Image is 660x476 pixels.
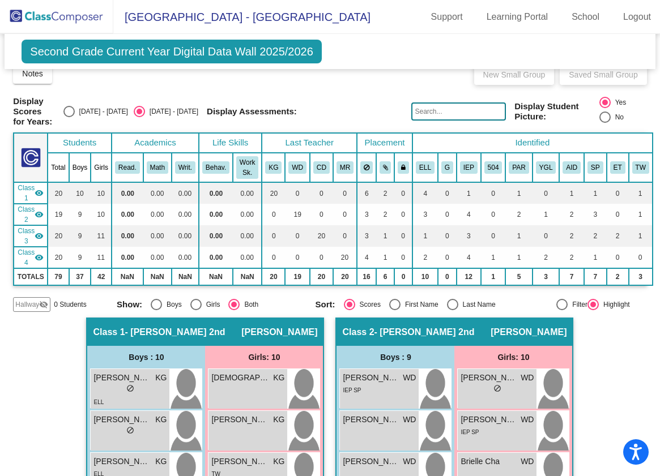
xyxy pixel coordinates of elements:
[343,456,399,468] span: [PERSON_NAME]
[376,225,395,247] td: 1
[333,153,357,182] th: Mandy Redfern
[316,299,335,310] span: Sort:
[394,153,412,182] th: Keep with teacher
[607,247,629,268] td: 0
[211,414,268,426] span: [PERSON_NAME]
[533,182,560,204] td: 0
[394,225,412,247] td: 0
[310,247,333,268] td: 0
[533,153,560,182] th: Young for Grade Level (birthday)
[14,247,48,268] td: Mandy Redfern - Redfern 2nd
[285,204,310,225] td: 19
[607,204,629,225] td: 0
[412,153,438,182] th: English Language Learner
[93,327,125,338] span: Class 1
[91,247,112,268] td: 11
[202,161,229,174] button: Behav.
[559,182,584,204] td: 1
[14,268,48,285] td: TOTALS
[454,346,572,368] div: Girls: 10
[584,268,607,285] td: 7
[93,372,150,384] span: [PERSON_NAME]
[412,268,438,285] td: 10
[343,414,399,426] span: [PERSON_NAME] [PERSON_NAME]
[310,182,333,204] td: 0
[35,231,44,241] mat-icon: visibility
[333,247,357,268] td: 20
[93,414,150,426] span: [PERSON_NAME]
[93,399,104,405] span: ELL
[505,247,532,268] td: 1
[14,225,48,247] td: Carey Durfee - Durfee 2nd
[559,225,584,247] td: 2
[438,204,457,225] td: 0
[533,247,560,268] td: 2
[403,372,416,384] span: WD
[18,183,35,203] span: Class 1
[14,204,48,225] td: Wendi Damico - Damico 2nd
[509,161,529,174] button: PAR
[211,456,268,468] span: [PERSON_NAME]
[199,268,233,285] td: NaN
[316,299,506,310] mat-radio-group: Select an option
[629,225,653,247] td: 1
[262,133,357,153] th: Last Teacher
[285,268,310,285] td: 19
[559,268,584,285] td: 7
[493,384,501,392] span: do_not_disturb_alt
[563,161,581,174] button: AID
[536,161,556,174] button: YGL
[233,247,262,268] td: 0.00
[394,247,412,268] td: 0
[262,225,285,247] td: 0
[14,182,48,204] td: Karen Gilmour - Gilmour 2nd
[143,247,172,268] td: 0.00
[285,182,310,204] td: 0
[457,225,481,247] td: 3
[35,253,44,262] mat-icon: visibility
[587,161,603,174] button: SP
[143,182,172,204] td: 0.00
[143,225,172,247] td: 0.00
[521,372,534,384] span: WD
[438,268,457,285] td: 0
[199,225,233,247] td: 0.00
[584,153,607,182] th: Speech only
[614,8,660,26] a: Logout
[285,153,310,182] th: Wendi Damico
[262,182,285,204] td: 20
[460,161,478,174] button: IEP
[112,268,143,285] td: NaN
[411,102,506,121] input: Search...
[199,182,233,204] td: 0.00
[233,182,262,204] td: 0.00
[147,161,168,174] button: Math
[584,204,607,225] td: 3
[559,153,584,182] th: Student has 1:1
[514,101,596,122] span: Display Student Picture:
[343,372,399,384] span: [PERSON_NAME]
[115,161,140,174] button: Read.
[126,426,134,434] span: do_not_disturb_alt
[357,204,376,225] td: 3
[310,153,333,182] th: Carey Durfee
[481,225,506,247] td: 0
[199,247,233,268] td: 0.00
[521,456,534,468] span: WD
[457,182,481,204] td: 1
[113,8,371,26] span: [GEOGRAPHIC_DATA] - [GEOGRAPHIC_DATA]
[112,225,143,247] td: 0.00
[403,414,416,426] span: WD
[18,226,35,246] span: Class 3
[461,429,479,435] span: IEP SP
[48,204,69,225] td: 19
[54,299,86,310] span: 0 Students
[632,161,649,174] button: TW
[310,225,333,247] td: 20
[112,204,143,225] td: 0.00
[91,225,112,247] td: 11
[172,247,199,268] td: 0.00
[262,204,285,225] td: 0
[376,153,395,182] th: Keep with students
[172,268,199,285] td: NaN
